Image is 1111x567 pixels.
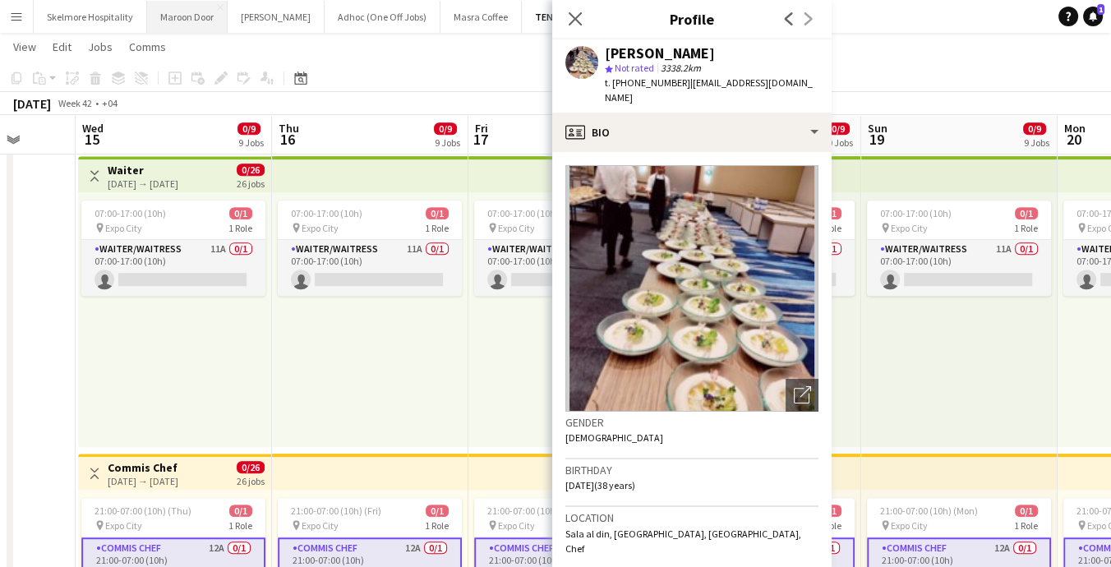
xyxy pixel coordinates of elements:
[498,222,535,234] span: Expo City
[522,1,602,33] button: TEN 11 CAFE
[278,240,462,296] app-card-role: Waiter/Waitress11A0/107:00-17:00 (10h)
[475,121,488,136] span: Fri
[565,463,818,477] h3: Birthday
[786,379,818,412] div: Open photos pop-in
[1024,136,1049,149] div: 9 Jobs
[291,207,362,219] span: 07:00-17:00 (10h)
[7,36,43,58] a: View
[105,519,142,532] span: Expo City
[276,130,299,149] span: 16
[102,97,118,109] div: +04
[13,39,36,54] span: View
[81,36,119,58] a: Jobs
[473,130,488,149] span: 17
[1023,122,1046,135] span: 0/9
[229,505,252,517] span: 0/1
[867,240,1051,296] app-card-role: Waiter/Waitress11A0/107:00-17:00 (10h)
[880,207,952,219] span: 07:00-17:00 (10h)
[80,130,104,149] span: 15
[605,76,813,104] span: | [EMAIL_ADDRESS][DOMAIN_NAME]
[565,431,663,444] span: [DEMOGRAPHIC_DATA]
[865,130,887,149] span: 19
[237,164,265,176] span: 0/26
[122,36,173,58] a: Comms
[147,1,228,33] button: Maroon Door
[891,519,928,532] span: Expo City
[487,207,559,219] span: 07:00-17:00 (10h)
[565,415,818,430] h3: Gender
[1014,222,1038,234] span: 1 Role
[237,176,265,190] div: 26 jobs
[108,460,178,475] h3: Commis Chef
[13,95,51,112] div: [DATE]
[34,1,147,33] button: Skelmore Hospitality
[605,76,690,89] span: t. [PHONE_NUMBER]
[95,505,191,517] span: 21:00-07:00 (10h) (Thu)
[434,122,457,135] span: 0/9
[81,201,265,296] app-job-card: 07:00-17:00 (10h)0/1 Expo City1 RoleWaiter/Waitress11A0/107:00-17:00 (10h)
[565,165,818,412] img: Crew avatar or photo
[1015,505,1038,517] span: 0/1
[435,136,460,149] div: 9 Jobs
[129,39,166,54] span: Comms
[425,222,449,234] span: 1 Role
[302,222,339,234] span: Expo City
[487,505,581,517] span: 21:00-07:00 (10h) (Sat)
[1064,121,1086,136] span: Mon
[1097,4,1104,15] span: 1
[827,136,853,149] div: 9 Jobs
[880,505,978,517] span: 21:00-07:00 (10h) (Mon)
[279,121,299,136] span: Thu
[605,46,715,61] div: [PERSON_NAME]
[827,122,850,135] span: 0/9
[498,519,535,532] span: Expo City
[474,201,658,296] app-job-card: 07:00-17:00 (10h)0/1 Expo City1 RoleWaiter/Waitress11A0/107:00-17:00 (10h)
[1015,207,1038,219] span: 0/1
[278,201,462,296] app-job-card: 07:00-17:00 (10h)0/1 Expo City1 RoleWaiter/Waitress11A0/107:00-17:00 (10h)
[228,519,252,532] span: 1 Role
[54,97,95,109] span: Week 42
[88,39,113,54] span: Jobs
[552,113,832,152] div: Bio
[657,62,704,74] span: 3338.2km
[552,8,832,30] h3: Profile
[81,240,265,296] app-card-role: Waiter/Waitress11A0/107:00-17:00 (10h)
[237,473,265,487] div: 26 jobs
[237,461,265,473] span: 0/26
[108,177,178,190] div: [DATE] → [DATE]
[426,207,449,219] span: 0/1
[302,519,339,532] span: Expo City
[95,207,166,219] span: 07:00-17:00 (10h)
[565,528,801,555] span: Sala al din, [GEOGRAPHIC_DATA], [GEOGRAPHIC_DATA], Chef
[53,39,71,54] span: Edit
[474,240,658,296] app-card-role: Waiter/Waitress11A0/107:00-17:00 (10h)
[565,510,818,525] h3: Location
[105,222,142,234] span: Expo City
[615,62,654,74] span: Not rated
[1014,519,1038,532] span: 1 Role
[426,505,449,517] span: 0/1
[440,1,522,33] button: Masra Coffee
[108,163,178,177] h3: Waiter
[1062,130,1086,149] span: 20
[238,136,264,149] div: 9 Jobs
[237,122,260,135] span: 0/9
[325,1,440,33] button: Adhoc (One Off Jobs)
[228,1,325,33] button: [PERSON_NAME]
[1083,7,1103,26] a: 1
[868,121,887,136] span: Sun
[565,479,635,491] span: [DATE] (38 years)
[228,222,252,234] span: 1 Role
[229,207,252,219] span: 0/1
[108,475,178,487] div: [DATE] → [DATE]
[425,519,449,532] span: 1 Role
[82,121,104,136] span: Wed
[891,222,928,234] span: Expo City
[291,505,381,517] span: 21:00-07:00 (10h) (Fri)
[867,201,1051,296] app-job-card: 07:00-17:00 (10h)0/1 Expo City1 RoleWaiter/Waitress11A0/107:00-17:00 (10h)
[46,36,78,58] a: Edit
